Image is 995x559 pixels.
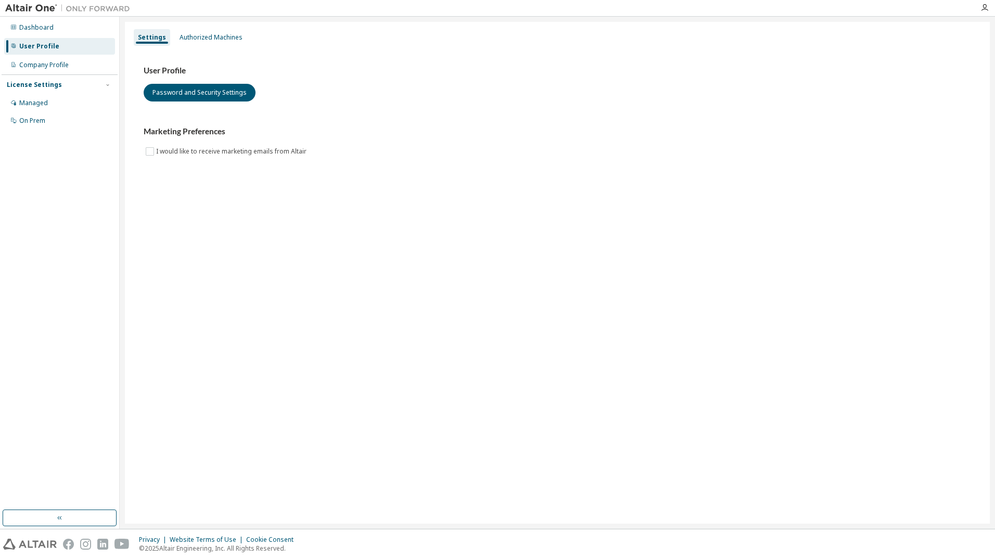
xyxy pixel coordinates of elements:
[19,42,59,50] div: User Profile
[3,539,57,550] img: altair_logo.svg
[63,539,74,550] img: facebook.svg
[246,536,300,544] div: Cookie Consent
[19,117,45,125] div: On Prem
[19,23,54,32] div: Dashboard
[138,33,166,42] div: Settings
[144,126,971,137] h3: Marketing Preferences
[19,99,48,107] div: Managed
[170,536,246,544] div: Website Terms of Use
[144,66,971,76] h3: User Profile
[5,3,135,14] img: Altair One
[7,81,62,89] div: License Settings
[80,539,91,550] img: instagram.svg
[97,539,108,550] img: linkedin.svg
[139,544,300,553] p: © 2025 Altair Engineering, Inc. All Rights Reserved.
[180,33,243,42] div: Authorized Machines
[139,536,170,544] div: Privacy
[114,539,130,550] img: youtube.svg
[156,145,309,158] label: I would like to receive marketing emails from Altair
[19,61,69,69] div: Company Profile
[144,84,256,101] button: Password and Security Settings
